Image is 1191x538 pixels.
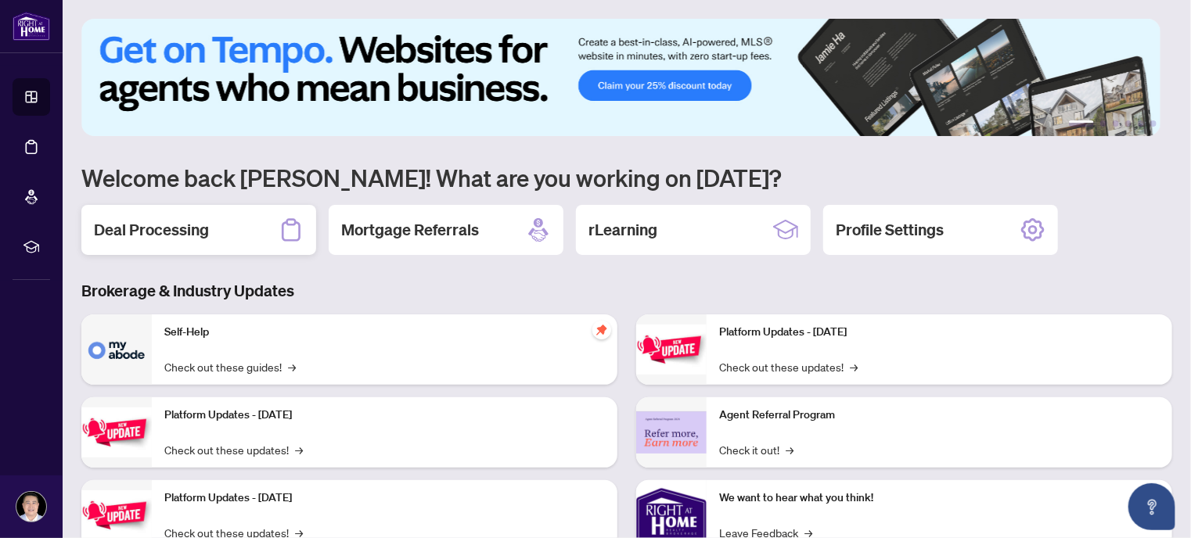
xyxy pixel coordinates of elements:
h2: Mortgage Referrals [341,219,479,241]
p: We want to hear what you think! [719,490,1160,507]
a: Check out these guides!→ [164,358,296,375]
button: 6 [1150,120,1157,127]
h2: Profile Settings [836,219,944,241]
button: Open asap [1128,483,1175,530]
span: → [786,441,793,458]
h3: Brokerage & Industry Updates [81,280,1172,302]
button: 2 [1100,120,1106,127]
span: pushpin [592,321,611,339]
img: Slide 0 [81,19,1160,136]
button: 1 [1069,120,1094,127]
button: 5 [1138,120,1144,127]
img: logo [13,12,50,41]
p: Agent Referral Program [719,407,1160,424]
a: Check it out!→ [719,441,793,458]
img: Profile Icon [16,492,46,522]
img: Self-Help [81,314,152,385]
h2: Deal Processing [94,219,209,241]
p: Platform Updates - [DATE] [164,490,605,507]
p: Platform Updates - [DATE] [164,407,605,424]
button: 3 [1113,120,1119,127]
span: → [850,358,858,375]
span: → [295,441,303,458]
h1: Welcome back [PERSON_NAME]! What are you working on [DATE]? [81,163,1172,192]
span: → [288,358,296,375]
a: Check out these updates!→ [719,358,858,375]
img: Platform Updates - June 23, 2025 [636,325,707,374]
img: Agent Referral Program [636,411,707,454]
img: Platform Updates - September 16, 2025 [81,407,152,457]
a: Check out these updates!→ [164,441,303,458]
h2: rLearning [588,219,657,241]
p: Platform Updates - [DATE] [719,324,1160,341]
p: Self-Help [164,324,605,341]
button: 4 [1125,120,1132,127]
